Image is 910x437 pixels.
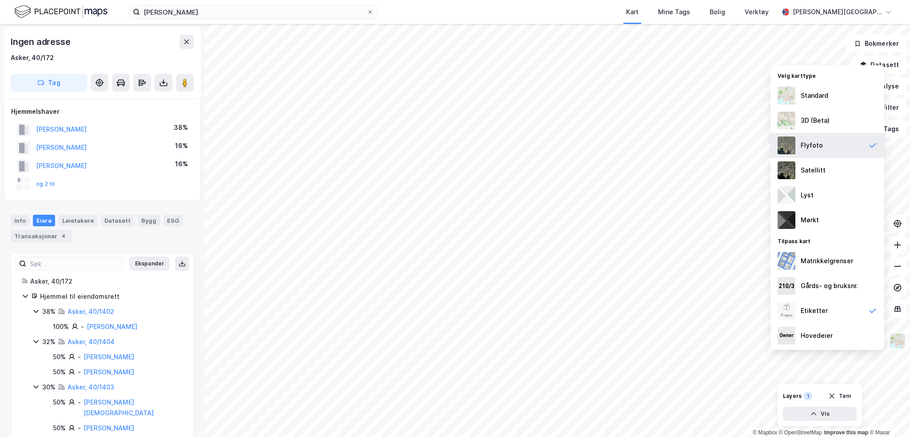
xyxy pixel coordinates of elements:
[59,232,68,241] div: 4
[778,252,795,270] img: cadastreBorders.cfe08de4b5ddd52a10de.jpeg
[866,394,910,437] div: Kontrollprogram for chat
[779,429,822,436] a: OpenStreetMap
[778,112,795,129] img: Z
[30,276,183,287] div: Asker, 40/172
[81,321,84,332] div: -
[11,52,54,63] div: Asker, 40/172
[68,308,114,315] a: Asker, 40/1402
[778,327,795,345] img: majorOwner.b5e170eddb5c04bfeeff.jpeg
[801,330,833,341] div: Hovedeier
[753,429,777,436] a: Mapbox
[801,140,823,151] div: Flyfoto
[78,352,81,362] div: -
[40,291,183,302] div: Hjemmel til eiendomsrett
[11,35,72,49] div: Ingen adresse
[78,423,81,433] div: -
[11,230,72,242] div: Transaksjoner
[864,99,906,116] button: Filter
[68,383,114,391] a: Asker, 40/1403
[866,394,910,437] iframe: Chat Widget
[801,215,819,225] div: Mørkt
[14,4,108,20] img: logo.f888ab2527a4732fd821a326f86c7f29.svg
[129,257,170,271] button: Ekspander
[53,352,66,362] div: 50%
[68,338,115,345] a: Asker, 40/1404
[53,367,66,377] div: 50%
[42,337,56,347] div: 32%
[59,215,97,226] div: Leietakere
[803,392,812,401] div: 1
[824,429,868,436] a: Improve this map
[84,424,134,432] a: [PERSON_NAME]
[801,281,858,291] div: Gårds- og bruksnr.
[778,87,795,104] img: Z
[770,67,884,83] div: Velg karttype
[710,7,725,17] div: Bolig
[770,233,884,249] div: Tilpass kart
[889,333,906,349] img: Z
[626,7,639,17] div: Kart
[26,257,124,270] input: Søk
[783,393,802,400] div: Layers
[778,277,795,295] img: cadastreKeys.547ab17ec502f5a4ef2b.jpeg
[87,323,137,330] a: [PERSON_NAME]
[778,186,795,204] img: luj3wr1y2y3+OchiMxRmMxRlscgabnMEmZ7DJGWxyBpucwSZnsMkZbHIGm5zBJmewyRlscgabnMEmZ7DJGWxyBpucwSZnsMkZ...
[778,302,795,320] img: Z
[783,407,857,421] button: Vis
[801,115,830,126] div: 3D (Beta)
[778,211,795,229] img: nCdM7BzjoCAAAAAElFTkSuQmCC
[53,423,66,433] div: 50%
[174,122,188,133] div: 38%
[42,382,56,393] div: 30%
[801,256,853,266] div: Matrikkelgrenser
[11,106,193,117] div: Hjemmelshaver
[84,398,154,417] a: [PERSON_NAME][DEMOGRAPHIC_DATA]
[865,120,906,138] button: Tags
[852,56,906,74] button: Datasett
[175,140,188,151] div: 16%
[84,368,134,376] a: [PERSON_NAME]
[78,367,81,377] div: -
[78,397,81,408] div: -
[801,305,828,316] div: Etiketter
[84,353,134,361] a: [PERSON_NAME]
[822,389,857,403] button: Tøm
[42,306,56,317] div: 38%
[745,7,769,17] div: Verktøy
[801,90,828,101] div: Standard
[140,5,367,19] input: Søk på adresse, matrikkel, gårdeiere, leietakere eller personer
[101,215,134,226] div: Datasett
[53,321,69,332] div: 100%
[801,165,826,176] div: Satellitt
[53,397,66,408] div: 50%
[11,74,87,92] button: Tag
[33,215,55,226] div: Eiere
[801,190,814,200] div: Lyst
[658,7,690,17] div: Mine Tags
[778,161,795,179] img: 9k=
[164,215,183,226] div: ESG
[175,159,188,169] div: 16%
[11,215,29,226] div: Info
[846,35,906,52] button: Bokmerker
[778,136,795,154] img: Z
[138,215,160,226] div: Bygg
[793,7,882,17] div: [PERSON_NAME][GEOGRAPHIC_DATA]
